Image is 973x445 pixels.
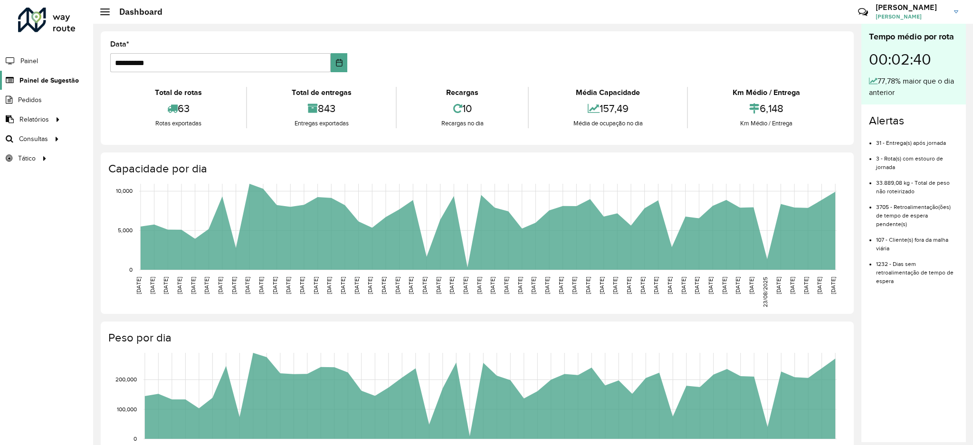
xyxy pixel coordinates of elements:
[421,277,428,294] text: [DATE]
[694,277,700,294] text: [DATE]
[435,277,441,294] text: [DATE]
[340,277,346,294] text: [DATE]
[667,277,673,294] text: [DATE]
[217,277,223,294] text: [DATE]
[869,30,958,43] div: Tempo médio por rota
[162,277,169,294] text: [DATE]
[803,277,809,294] text: [DATE]
[653,277,659,294] text: [DATE]
[367,277,373,294] text: [DATE]
[762,277,768,307] text: 23/08/2025
[285,277,291,294] text: [DATE]
[326,277,332,294] text: [DATE]
[571,277,577,294] text: [DATE]
[869,43,958,76] div: 00:02:40
[190,277,196,294] text: [DATE]
[531,87,685,98] div: Média Capacidade
[113,119,244,128] div: Rotas exportadas
[117,406,137,412] text: 100,000
[149,277,155,294] text: [DATE]
[707,277,714,294] text: [DATE]
[876,12,947,21] span: [PERSON_NAME]
[19,134,48,144] span: Consultas
[399,87,525,98] div: Recargas
[585,277,591,294] text: [DATE]
[735,277,741,294] text: [DATE]
[129,266,133,273] text: 0
[331,53,347,72] button: Choose Date
[113,98,244,119] div: 63
[19,114,49,124] span: Relatórios
[748,277,754,294] text: [DATE]
[313,277,319,294] text: [DATE]
[639,277,646,294] text: [DATE]
[775,277,782,294] text: [DATE]
[853,2,873,22] a: Contato Rápido
[869,76,958,98] div: 77,78% maior que o dia anterior
[531,119,685,128] div: Média de ocupação no dia
[135,277,142,294] text: [DATE]
[113,87,244,98] div: Total de rotas
[476,277,482,294] text: [DATE]
[299,277,305,294] text: [DATE]
[876,196,958,228] li: 3705 - Retroalimentação(ões) de tempo de espera pendente(s)
[110,7,162,17] h2: Dashboard
[599,277,605,294] text: [DATE]
[249,87,393,98] div: Total de entregas
[134,436,137,442] text: 0
[876,147,958,171] li: 3 - Rota(s) com estouro de jornada
[353,277,360,294] text: [DATE]
[830,277,836,294] text: [DATE]
[876,171,958,196] li: 33.889,08 kg - Total de peso não roteirizado
[462,277,468,294] text: [DATE]
[680,277,687,294] text: [DATE]
[876,132,958,147] li: 31 - Entrega(s) após jornada
[176,277,182,294] text: [DATE]
[876,3,947,12] h3: [PERSON_NAME]
[690,119,842,128] div: Km Médio / Entrega
[272,277,278,294] text: [DATE]
[789,277,795,294] text: [DATE]
[690,98,842,119] div: 6,148
[19,76,79,85] span: Painel de Sugestão
[690,87,842,98] div: Km Médio / Entrega
[258,277,264,294] text: [DATE]
[115,377,137,383] text: 200,000
[869,114,958,128] h4: Alertas
[394,277,401,294] text: [DATE]
[876,253,958,285] li: 1232 - Dias sem retroalimentação de tempo de espera
[531,98,685,119] div: 157,49
[517,277,523,294] text: [DATE]
[503,277,509,294] text: [DATE]
[110,38,129,50] label: Data
[489,277,496,294] text: [DATE]
[448,277,455,294] text: [DATE]
[249,119,393,128] div: Entregas exportadas
[244,277,250,294] text: [DATE]
[816,277,822,294] text: [DATE]
[249,98,393,119] div: 843
[116,188,133,194] text: 10,000
[203,277,210,294] text: [DATE]
[18,95,42,105] span: Pedidos
[381,277,387,294] text: [DATE]
[408,277,414,294] text: [DATE]
[876,228,958,253] li: 107 - Cliente(s) fora da malha viária
[626,277,632,294] text: [DATE]
[399,98,525,119] div: 10
[558,277,564,294] text: [DATE]
[20,56,38,66] span: Painel
[544,277,550,294] text: [DATE]
[108,162,844,176] h4: Capacidade por dia
[612,277,618,294] text: [DATE]
[108,331,844,345] h4: Peso por dia
[530,277,536,294] text: [DATE]
[721,277,727,294] text: [DATE]
[118,227,133,233] text: 5,000
[231,277,237,294] text: [DATE]
[399,119,525,128] div: Recargas no dia
[18,153,36,163] span: Tático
